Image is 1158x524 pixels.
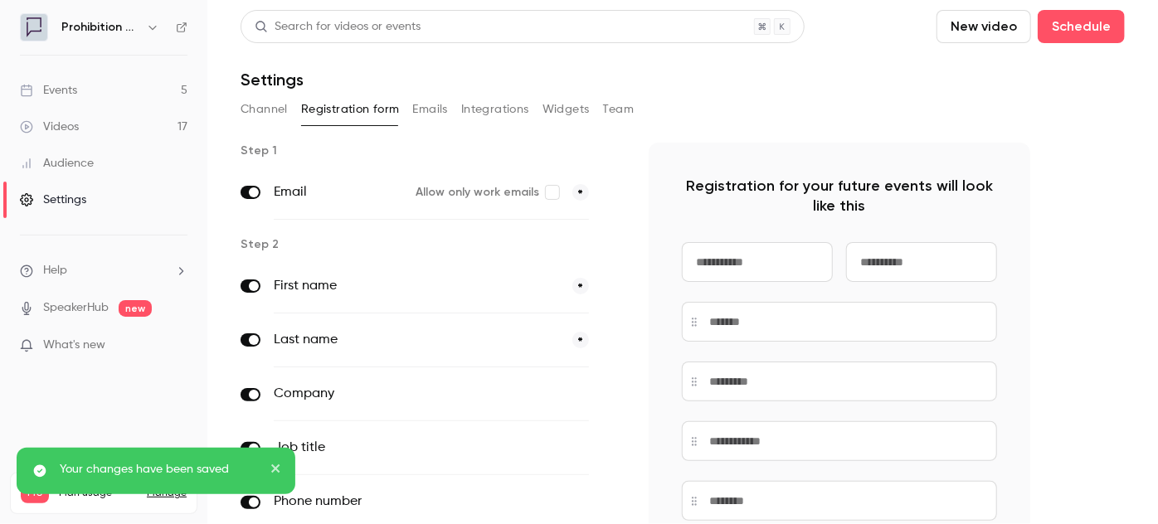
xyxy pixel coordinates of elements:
[291,7,321,36] div: Close
[285,444,311,470] button: Send a message…
[461,96,529,123] button: Integrations
[61,19,139,36] h6: Prohibition PR
[26,450,39,463] button: Emoji picker
[255,18,421,36] div: Search for videos or events
[274,384,520,404] label: Company
[71,293,283,308] div: joined the conversation
[20,155,94,172] div: Audience
[50,292,66,308] img: Profile image for Salim
[27,337,259,354] div: Hey [PERSON_NAME],
[43,299,109,317] a: SpeakerHub
[27,353,259,386] div: You can click on the label to switch it to required
[543,96,590,123] button: Widgets
[47,9,74,36] img: Profile image for Salim
[274,182,402,202] label: Email
[603,96,635,123] button: Team
[301,96,400,123] button: Registration form
[73,135,305,184] div: Hi Guys, how do i make LinkedIn URL mandatory for registering on all of my events moving forward....
[79,450,92,463] button: Upload attachment
[21,14,47,41] img: Prohibition PR
[13,207,319,289] div: Operator says…
[241,96,288,123] button: Channel
[416,184,559,201] label: Allow only work emails
[43,337,105,354] span: What's new
[11,7,42,38] button: go back
[27,400,167,410] div: [PERSON_NAME] • 33m ago
[20,262,187,279] li: help-dropdown-opener
[241,236,622,253] p: Step 2
[682,176,997,216] p: Registration for your future events will look like this
[241,143,622,159] p: Step 1
[52,450,66,463] button: Gif picker
[274,276,559,296] label: First name
[274,330,559,350] label: Last name
[142,354,199,369] code: optional
[13,289,319,327] div: Salim says…
[274,492,520,512] label: Phone number
[413,96,448,123] button: Emails
[80,8,188,21] h1: [PERSON_NAME]
[105,450,119,463] button: Start recording
[27,235,234,264] a: [PERSON_NAME][EMAIL_ADDRESS][DOMAIN_NAME]
[241,70,304,90] h1: Settings
[274,438,520,458] label: Job title
[71,294,164,306] b: [PERSON_NAME]
[60,56,319,194] div: Hi Guys, how do i make LinkedIn URL mandatory for registering on all of my events moving forward....
[13,327,319,434] div: Salim says…
[27,217,259,266] div: You will be notified here and by email ( )
[119,300,152,317] span: new
[20,82,77,99] div: Events
[43,262,67,279] span: Help
[13,207,272,276] div: You will be notified here and by email ([PERSON_NAME][EMAIL_ADDRESS][DOMAIN_NAME])
[1038,10,1125,43] button: Schedule
[20,192,86,208] div: Settings
[14,415,318,444] textarea: Message…
[937,10,1031,43] button: New video
[80,21,114,37] p: Active
[13,327,272,397] div: Hey [PERSON_NAME],You can click on theoptionallabel to switch it to required[PERSON_NAME] • 33m ago
[270,461,282,481] button: close
[260,7,291,38] button: Home
[60,461,259,478] p: Your changes have been saved
[20,119,79,135] div: Videos
[13,56,319,207] div: user says…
